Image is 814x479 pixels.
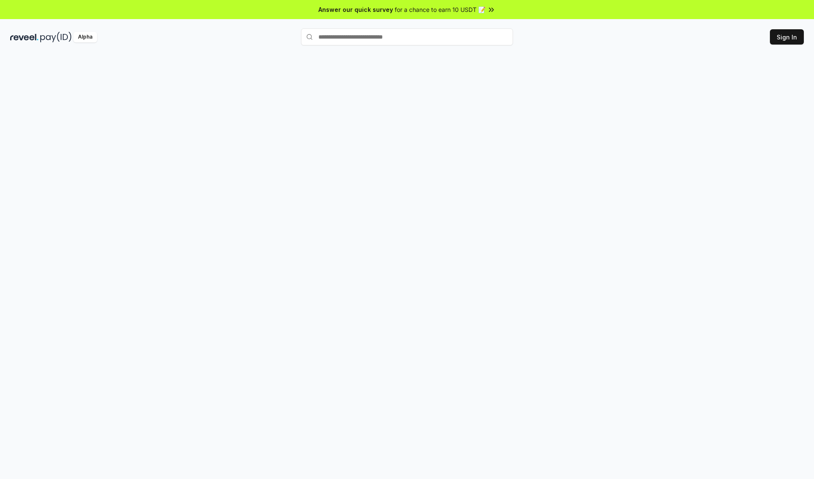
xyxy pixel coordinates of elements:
span: Answer our quick survey [318,5,393,14]
span: for a chance to earn 10 USDT 📝 [395,5,485,14]
button: Sign In [770,29,804,45]
div: Alpha [73,32,97,42]
img: reveel_dark [10,32,39,42]
img: pay_id [40,32,72,42]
